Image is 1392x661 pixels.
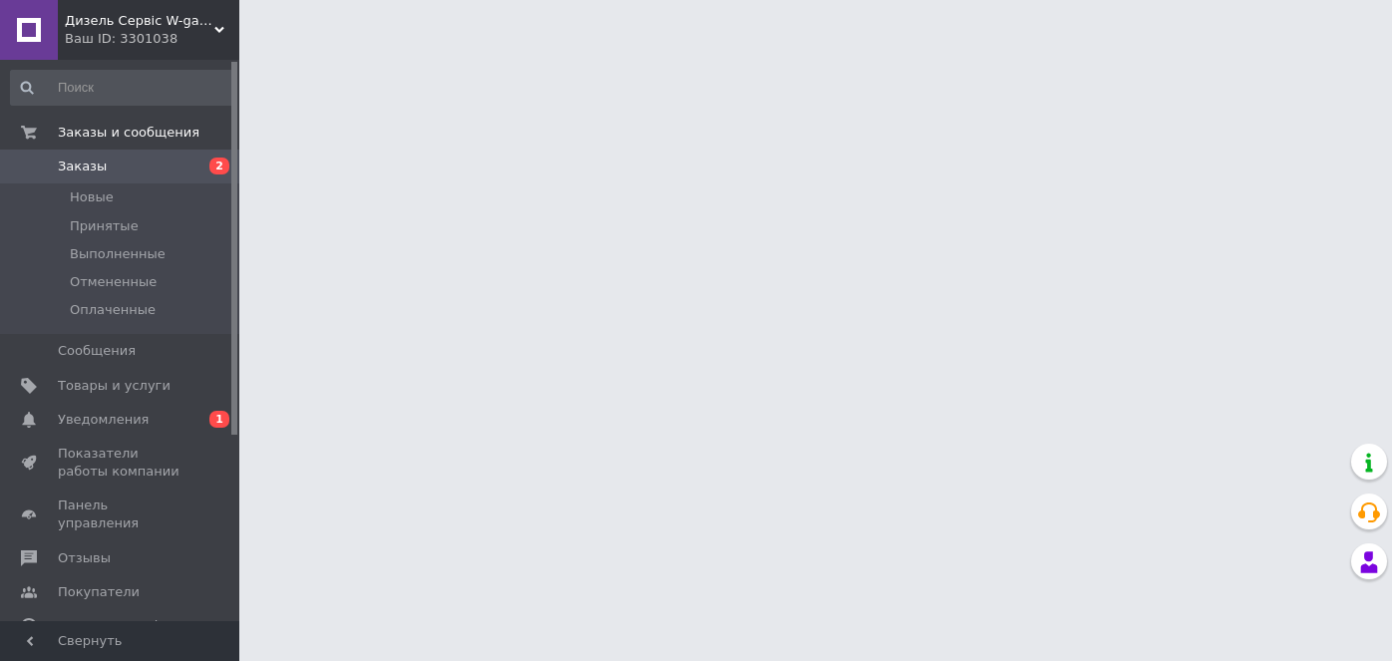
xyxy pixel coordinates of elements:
[70,217,139,235] span: Принятые
[58,124,199,142] span: Заказы и сообщения
[58,411,149,429] span: Уведомления
[58,549,111,567] span: Отзывы
[58,445,184,481] span: Показатели работы компании
[70,273,157,291] span: Отмененные
[65,30,239,48] div: Ваш ID: 3301038
[70,301,156,319] span: Оплаченные
[10,70,235,106] input: Поиск
[58,342,136,360] span: Сообщения
[58,496,184,532] span: Панель управления
[58,617,166,635] span: Каталог ProSale
[209,411,229,428] span: 1
[58,158,107,175] span: Заказы
[70,245,166,263] span: Выполненные
[58,583,140,601] span: Покупатели
[65,12,214,30] span: Дизель Сервіс W-garage
[58,377,171,395] span: Товары и услуги
[209,158,229,174] span: 2
[70,188,114,206] span: Новые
